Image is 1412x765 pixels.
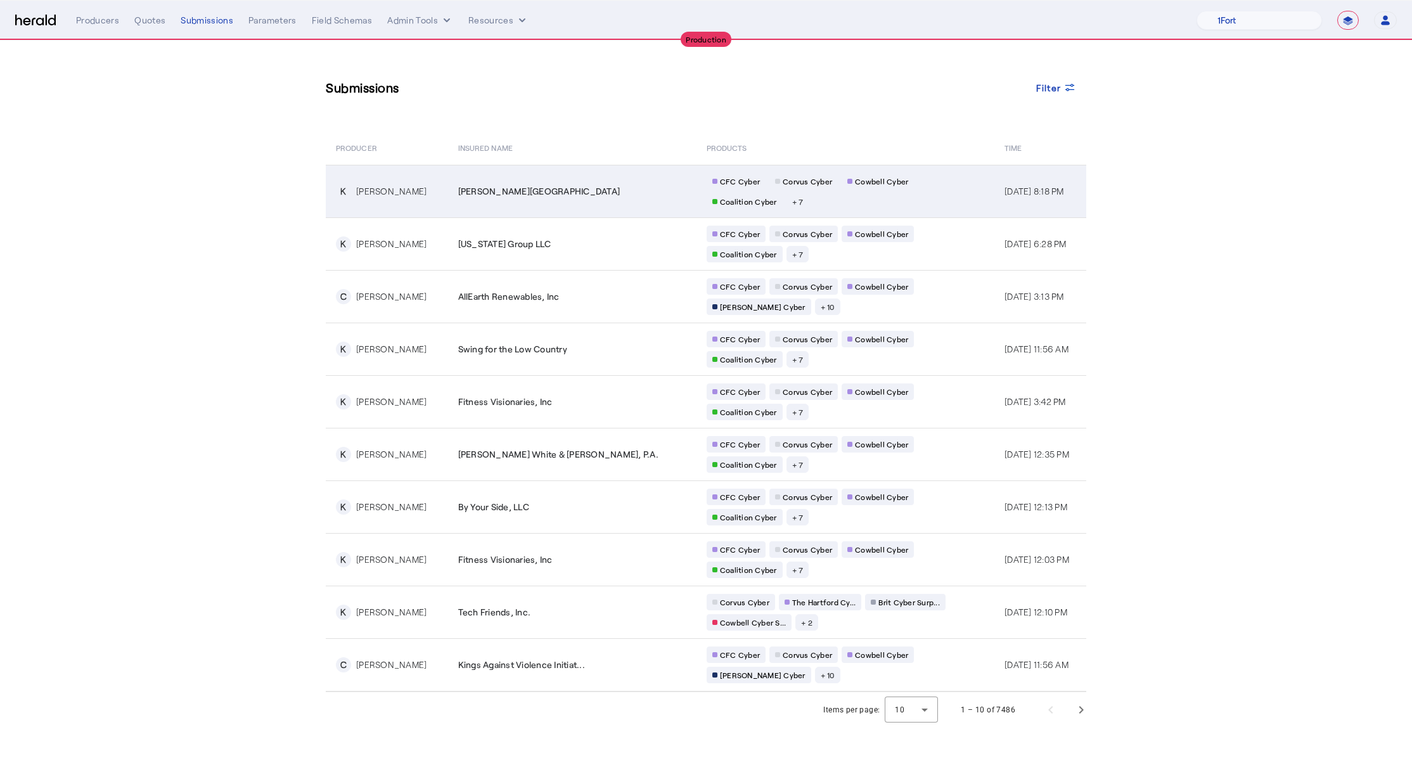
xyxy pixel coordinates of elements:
span: Coalition Cyber [720,196,777,207]
span: + 7 [792,196,804,207]
span: CFC Cyber [720,650,760,660]
span: + 7 [792,354,804,364]
div: [PERSON_NAME] [356,395,427,408]
span: Cowbell Cyber S... [720,617,786,627]
span: + 7 [792,565,804,575]
span: Cowbell Cyber [855,176,908,186]
div: [PERSON_NAME] [356,501,427,513]
div: K [336,184,351,199]
span: CFC Cyber [720,229,760,239]
div: K [336,552,351,567]
div: K [336,236,351,252]
span: CFC Cyber [720,544,760,555]
div: [PERSON_NAME] [356,606,427,619]
div: [PERSON_NAME] [356,343,427,356]
span: Filter [1036,81,1062,94]
div: 1 – 10 of 7486 [961,704,1015,716]
span: [PERSON_NAME] Cyber [720,670,805,680]
span: Cowbell Cyber [855,544,908,555]
div: [PERSON_NAME] [356,185,427,198]
div: [PERSON_NAME] [356,553,427,566]
span: CFC Cyber [720,281,760,292]
h3: Submissions [326,79,399,96]
span: [DATE] 12:03 PM [1004,554,1069,565]
span: Cowbell Cyber [855,650,908,660]
span: Insured Name [458,141,513,153]
span: CFC Cyber [720,334,760,344]
div: [PERSON_NAME] [356,448,427,461]
span: AllEarth Renewables, Inc [458,290,560,303]
div: [PERSON_NAME] [356,659,427,671]
span: + 10 [821,670,835,680]
span: CFC Cyber [720,387,760,397]
span: Coalition Cyber [720,354,777,364]
span: Cowbell Cyber [855,334,908,344]
span: Cowbell Cyber [855,229,908,239]
span: PRODUCER [336,141,377,153]
span: [DATE] 6:28 PM [1004,238,1067,249]
span: The Hartford Cy... [792,597,856,607]
div: [PERSON_NAME] [356,238,427,250]
span: CFC Cyber [720,176,760,186]
div: Production [681,32,731,47]
span: Fitness Visionaries, Inc [458,395,553,408]
span: + 7 [792,407,804,417]
button: internal dropdown menu [387,14,453,27]
img: Herald Logo [15,15,56,27]
span: Corvus Cyber [783,176,832,186]
div: K [336,499,351,515]
span: Corvus Cyber [783,650,832,660]
span: [DATE] 12:13 PM [1004,501,1067,512]
div: K [336,605,351,620]
div: Parameters [248,14,297,27]
span: Corvus Cyber [783,281,832,292]
span: [PERSON_NAME][GEOGRAPHIC_DATA] [458,185,620,198]
span: [DATE] 12:35 PM [1004,449,1069,460]
span: Swing for the Low Country [458,343,567,356]
span: Corvus Cyber [783,439,832,449]
span: Corvus Cyber [783,229,832,239]
span: Cowbell Cyber [855,492,908,502]
span: + 7 [792,460,804,470]
div: [PERSON_NAME] [356,290,427,303]
span: Fitness Visionaries, Inc [458,553,553,566]
span: + 10 [821,302,835,312]
span: Kings Against Violence Initiat... [458,659,585,671]
div: C [336,289,351,304]
span: Corvus Cyber [783,544,832,555]
span: + 7 [792,512,804,522]
span: CFC Cyber [720,439,760,449]
button: Filter [1026,76,1087,99]
span: [DATE] 12:10 PM [1004,607,1067,617]
span: Brit Cyber Surp... [878,597,940,607]
div: Submissions [181,14,233,27]
span: [DATE] 3:42 PM [1004,396,1066,407]
span: + 7 [792,249,804,259]
span: Tech Friends, Inc. [458,606,531,619]
span: Coalition Cyber [720,565,777,575]
span: Coalition Cyber [720,249,777,259]
span: [PERSON_NAME] White & [PERSON_NAME], P.A. [458,448,658,461]
span: [DATE] 11:56 AM [1004,344,1069,354]
span: Corvus Cyber [783,387,832,397]
span: Cowbell Cyber [855,281,908,292]
span: [US_STATE] Group LLC [458,238,551,250]
span: + 2 [801,617,812,627]
div: K [336,342,351,357]
span: By Your Side, LLC [458,501,529,513]
span: Cowbell Cyber [855,439,908,449]
span: PRODUCTS [707,141,747,153]
span: Coalition Cyber [720,460,777,470]
span: [DATE] 3:13 PM [1004,291,1064,302]
table: Table view of all submissions by your platform [326,129,1086,692]
span: Cowbell Cyber [855,387,908,397]
div: K [336,447,351,462]
span: [PERSON_NAME] Cyber [720,302,805,312]
span: [DATE] 11:56 AM [1004,659,1069,670]
span: Corvus Cyber [720,597,769,607]
span: Coalition Cyber [720,512,777,522]
div: Quotes [134,14,165,27]
span: Time [1004,141,1022,153]
button: Next page [1066,695,1096,725]
span: [DATE] 8:18 PM [1004,186,1064,196]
